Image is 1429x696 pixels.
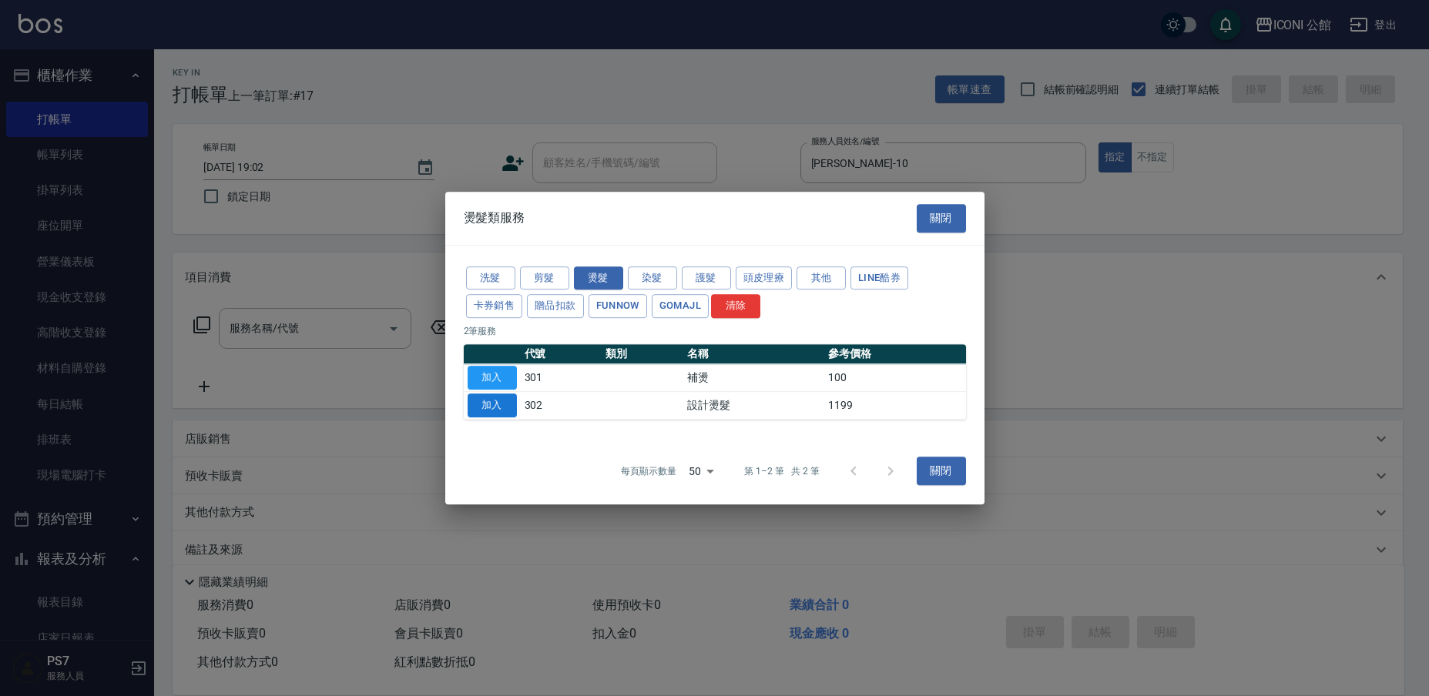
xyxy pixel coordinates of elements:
[682,266,731,290] button: 護髮
[744,464,819,478] p: 第 1–2 筆 共 2 筆
[917,457,966,486] button: 關閉
[824,391,965,419] td: 1199
[520,266,569,290] button: 剪髮
[824,364,965,392] td: 100
[824,344,965,364] th: 參考價格
[602,344,683,364] th: 類別
[683,344,824,364] th: 名稱
[917,204,966,233] button: 關閉
[521,344,602,364] th: 代號
[466,266,515,290] button: 洗髮
[574,266,623,290] button: 燙髮
[464,210,525,226] span: 燙髮類服務
[466,294,523,318] button: 卡券銷售
[468,393,517,417] button: 加入
[850,266,908,290] button: LINE酷券
[589,294,647,318] button: FUNNOW
[521,391,602,419] td: 302
[683,364,824,392] td: 補燙
[464,324,966,338] p: 2 筆服務
[468,366,517,390] button: 加入
[652,294,709,318] button: GOMAJL
[736,266,793,290] button: 頭皮理療
[628,266,677,290] button: 染髮
[797,266,846,290] button: 其他
[683,450,720,492] div: 50
[683,391,824,419] td: 設計燙髮
[621,464,676,478] p: 每頁顯示數量
[711,294,760,318] button: 清除
[521,364,602,392] td: 301
[527,294,584,318] button: 贈品扣款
